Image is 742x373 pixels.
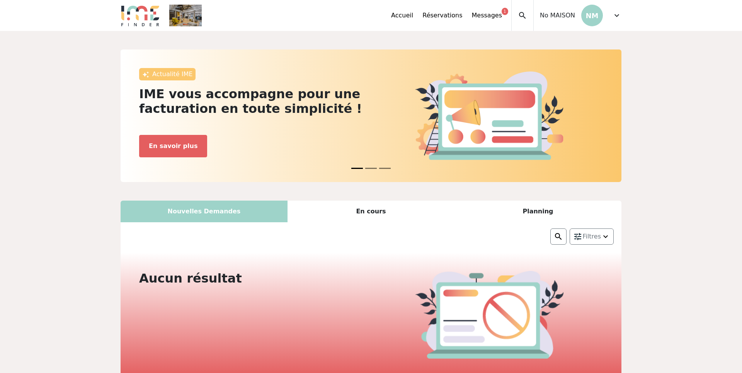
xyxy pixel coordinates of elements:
img: cancel.png [415,271,563,359]
h2: IME vous accompagne pour une facturation en toute simplicité ! [139,87,366,116]
p: NM [581,5,603,26]
img: search.png [554,232,563,241]
img: arrow_down.png [601,232,610,241]
span: No MAISON [540,11,575,20]
button: News 2 [379,164,391,173]
div: Planning [454,201,621,222]
h2: Aucun résultat [139,271,366,286]
img: awesome.png [142,71,149,78]
img: Logo.png [121,5,160,26]
img: setting.png [573,232,582,241]
button: En savoir plus [139,135,207,157]
div: Nouvelles Demandes [121,201,288,222]
a: Messages1 [472,11,502,20]
span: expand_more [612,11,621,20]
a: Accueil [391,11,413,20]
img: actu.png [415,72,563,160]
div: 1 [502,8,508,15]
span: search [518,11,527,20]
a: Réservations [422,11,462,20]
span: Filtres [582,232,601,241]
div: En cours [288,201,454,222]
button: News 0 [351,164,363,173]
div: Actualité IME [139,68,196,80]
button: News 1 [365,164,377,173]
